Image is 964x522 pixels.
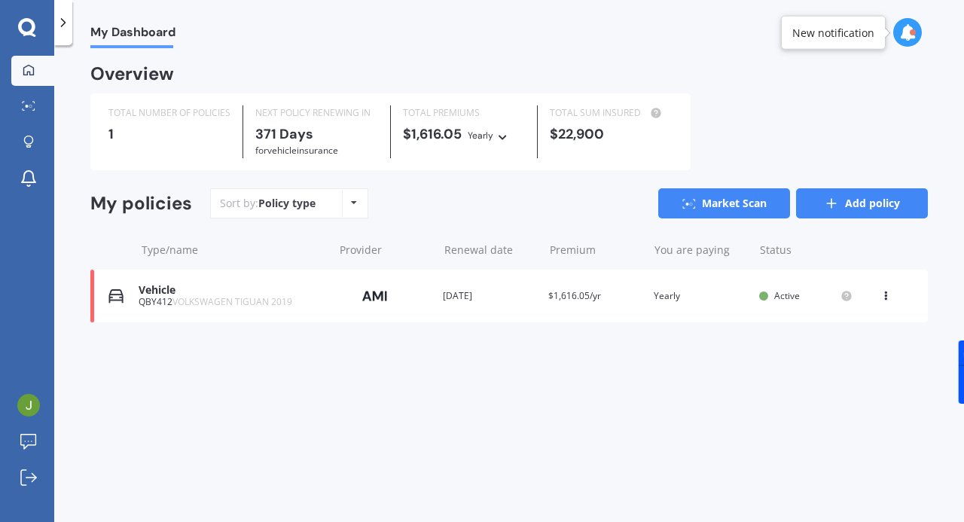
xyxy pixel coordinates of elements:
[172,295,292,308] span: VOLKSWAGEN TIGUAN 2019
[658,188,790,218] a: Market Scan
[760,243,853,258] div: Status
[550,243,642,258] div: Premium
[139,297,325,307] div: QBY412
[792,25,874,40] div: New notification
[548,289,601,302] span: $1,616.05/yr
[337,282,413,310] img: AMI
[17,394,40,417] img: ACg8ocICDpwEPyAak5A9GIWcd7Fg6ak84tYOu7_7ZEA5BVmqlPo1OA=s96-c
[90,25,175,45] span: My Dashboard
[255,144,338,157] span: for Vehicle insurance
[796,188,928,218] a: Add policy
[108,105,230,121] div: TOTAL NUMBER OF POLICIES
[443,288,536,304] div: [DATE]
[403,127,525,143] div: $1,616.05
[255,125,313,143] b: 371 Days
[550,105,672,121] div: TOTAL SUM INSURED
[444,243,537,258] div: Renewal date
[654,243,747,258] div: You are paying
[258,196,316,211] div: Policy type
[550,127,672,142] div: $22,900
[108,127,230,142] div: 1
[220,196,316,211] div: Sort by:
[108,288,124,304] img: Vehicle
[142,243,328,258] div: Type/name
[468,128,493,143] div: Yearly
[774,289,800,302] span: Active
[90,193,192,215] div: My policies
[255,105,377,121] div: NEXT POLICY RENEWING IN
[403,105,525,121] div: TOTAL PREMIUMS
[139,284,325,297] div: Vehicle
[90,66,174,81] div: Overview
[654,288,747,304] div: Yearly
[340,243,432,258] div: Provider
